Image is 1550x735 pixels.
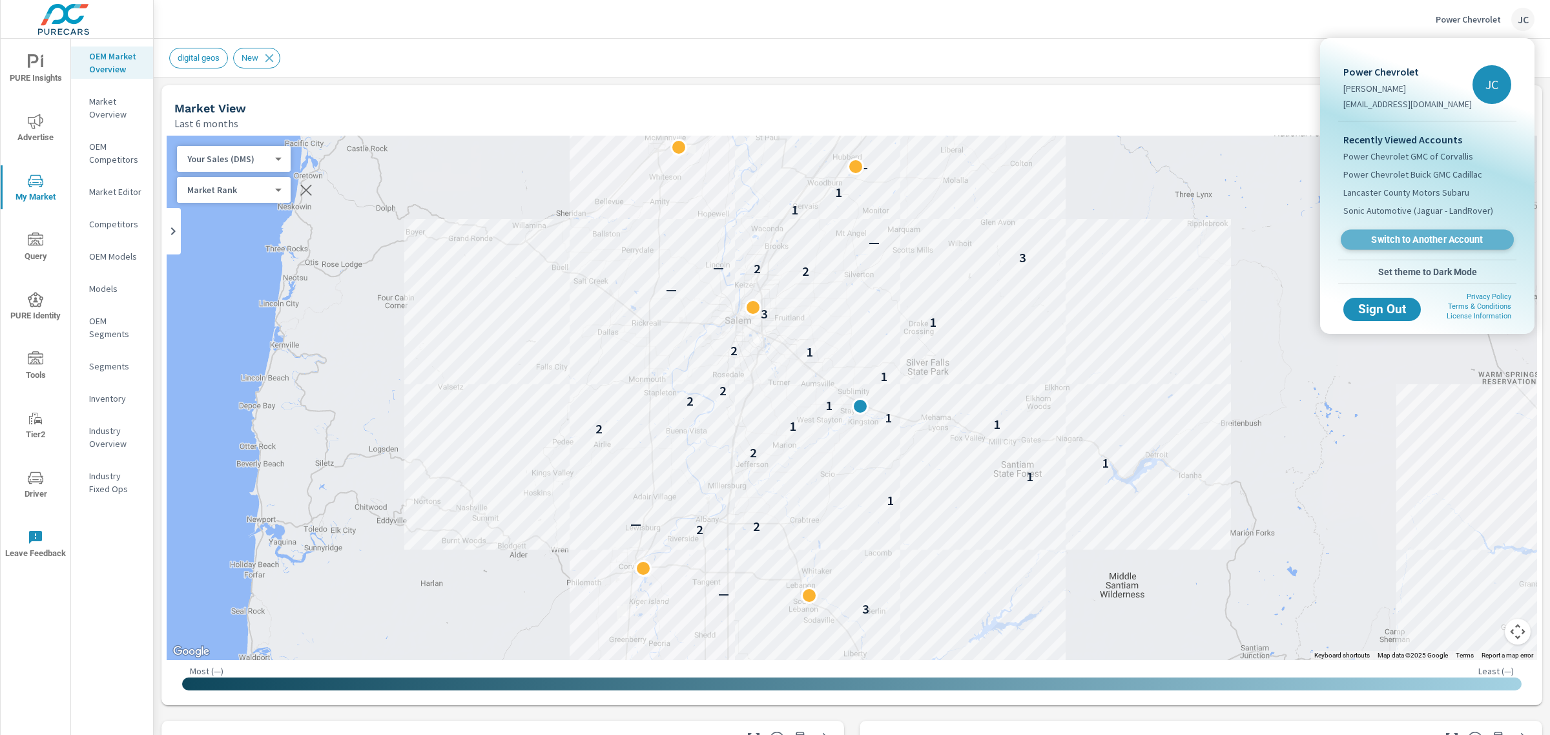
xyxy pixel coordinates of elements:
[1354,304,1410,315] span: Sign Out
[1343,82,1472,95] p: [PERSON_NAME]
[1472,65,1511,104] div: JC
[1343,298,1421,321] button: Sign Out
[1338,260,1516,284] button: Set theme to Dark Mode
[1341,230,1514,250] a: Switch to Another Account
[1343,204,1493,217] span: Sonic Automotive (Jaguar - LandRover)
[1343,150,1473,163] span: Power Chevrolet GMC of Corvallis
[1448,302,1511,311] a: Terms & Conditions
[1467,293,1511,301] a: Privacy Policy
[1343,64,1472,79] p: Power Chevrolet
[1447,312,1511,320] a: License Information
[1343,186,1469,199] span: Lancaster County Motors Subaru
[1343,168,1482,181] span: Power Chevrolet Buick GMC Cadillac
[1343,132,1511,147] p: Recently Viewed Accounts
[1348,234,1506,246] span: Switch to Another Account
[1343,98,1472,110] p: [EMAIL_ADDRESS][DOMAIN_NAME]
[1343,266,1511,278] span: Set theme to Dark Mode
